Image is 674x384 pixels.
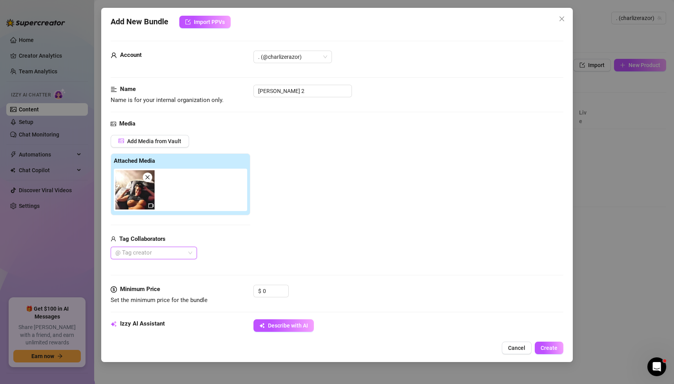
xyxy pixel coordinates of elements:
[111,96,224,104] span: Name is for your internal organization only.
[535,342,563,354] button: Create
[194,19,225,25] span: Import PPVs
[541,345,557,351] span: Create
[120,86,136,93] strong: Name
[119,120,135,127] strong: Media
[118,138,124,144] span: picture
[502,342,532,354] button: Cancel
[111,235,116,244] span: user
[253,85,352,97] input: Enter a name
[148,203,154,208] span: video-camera
[559,16,565,22] span: close
[120,51,142,58] strong: Account
[111,135,189,147] button: Add Media from Vault
[119,235,166,242] strong: Tag Collaborators
[556,13,568,25] button: Close
[508,345,525,351] span: Cancel
[111,297,208,304] span: Set the minimum price for the bundle
[111,119,116,129] span: picture
[268,322,308,329] span: Describe with AI
[258,51,327,63] span: . (@charlizerazor)
[185,19,191,25] span: import
[120,286,160,293] strong: Minimum Price
[111,85,117,94] span: align-left
[111,51,117,60] span: user
[253,319,314,332] button: Describe with AI
[111,285,117,294] span: dollar
[145,175,150,180] span: close
[556,16,568,22] span: Close
[120,320,165,327] strong: Izzy AI Assistant
[127,138,181,144] span: Add Media from Vault
[115,170,155,209] img: media
[179,16,231,28] button: Import PPVs
[647,357,666,376] iframe: Intercom live chat
[111,16,168,28] span: Add New Bundle
[114,157,155,164] strong: Attached Media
